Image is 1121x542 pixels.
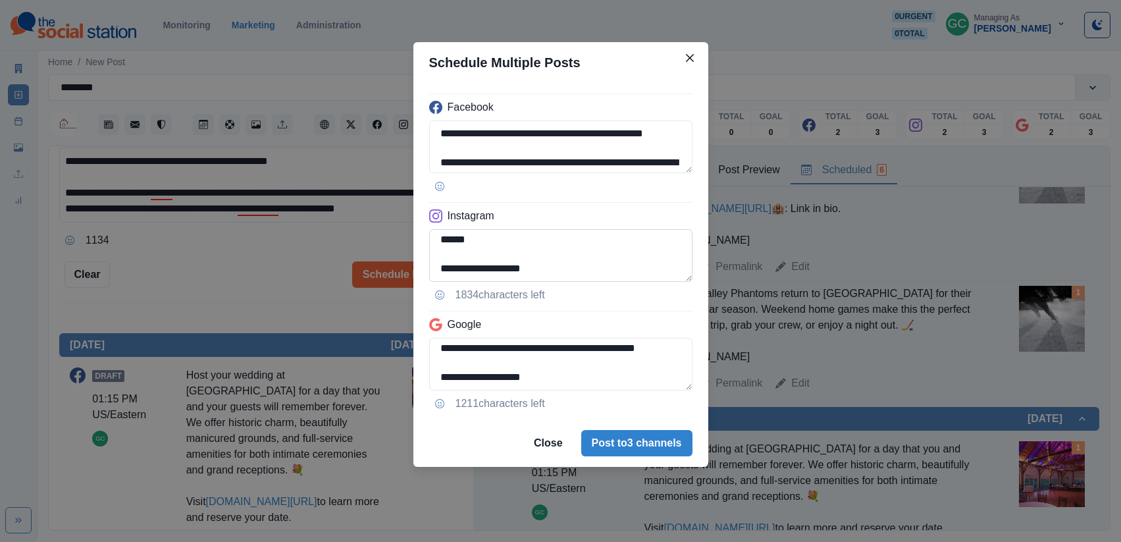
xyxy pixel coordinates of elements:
header: Schedule Multiple Posts [413,42,708,83]
button: Close [523,430,573,456]
p: Facebook [448,99,494,115]
button: Opens Emoji Picker [429,285,450,306]
button: Opens Emoji Picker [429,176,450,197]
p: Google [448,317,482,333]
button: Opens Emoji Picker [429,393,450,414]
p: 1211 characters left [456,396,545,412]
p: Instagram [448,208,494,224]
button: Post to3 channels [581,430,692,456]
button: Close [679,47,700,68]
p: 1834 characters left [456,287,545,303]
